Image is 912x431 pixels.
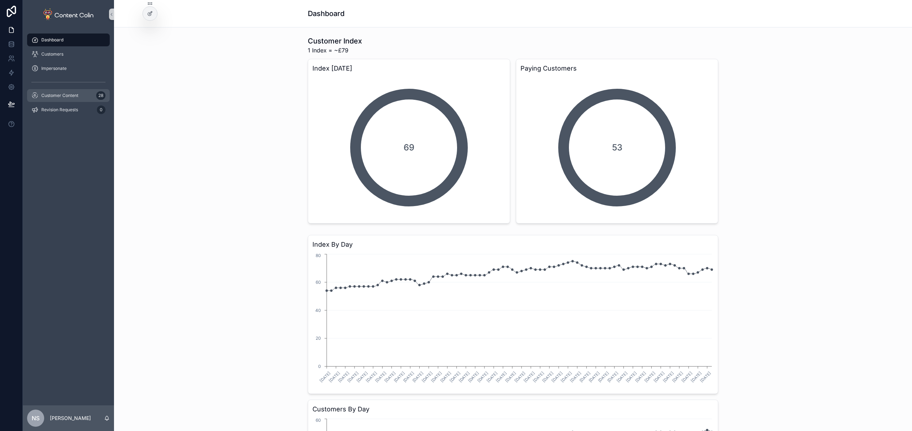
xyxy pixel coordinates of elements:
div: 0 [97,106,105,114]
text: [DATE] [569,370,582,383]
text: [DATE] [328,370,341,383]
h3: Index By Day [312,240,714,250]
text: [DATE] [634,370,647,383]
span: NS [32,414,40,422]
text: [DATE] [318,370,331,383]
text: [DATE] [421,370,434,383]
tspan: 20 [316,335,321,341]
text: [DATE] [523,370,535,383]
text: [DATE] [625,370,638,383]
h3: Paying Customers [520,63,714,73]
span: Customer Content [41,93,78,98]
text: [DATE] [411,370,424,383]
text: [DATE] [495,370,508,383]
span: Dashboard [41,37,63,43]
a: Dashboard [27,34,110,46]
text: [DATE] [597,370,610,383]
div: chart [312,252,714,389]
p: [PERSON_NAME] [50,415,91,422]
text: [DATE] [532,370,545,383]
a: Customers [27,48,110,61]
span: Impersonate [41,66,67,71]
h1: Dashboard [308,9,344,19]
h1: Customer Index [308,36,362,46]
text: [DATE] [560,370,573,383]
text: [DATE] [467,370,480,383]
text: [DATE] [616,370,628,383]
tspan: 40 [315,308,321,313]
text: [DATE] [347,370,359,383]
a: Impersonate [27,62,110,75]
text: [DATE] [486,370,498,383]
tspan: 0 [318,364,321,369]
img: App logo [43,9,93,20]
h3: Customers By Day [312,404,714,414]
text: [DATE] [671,370,684,383]
text: [DATE] [513,370,526,383]
span: 69 [404,142,414,153]
text: [DATE] [504,370,517,383]
text: [DATE] [579,370,591,383]
span: Revision Requests [41,107,78,113]
text: [DATE] [430,370,443,383]
text: [DATE] [393,370,406,383]
text: [DATE] [365,370,378,383]
a: Revision Requests0 [27,103,110,116]
a: Customer Content28 [27,89,110,102]
text: [DATE] [476,370,489,383]
text: [DATE] [662,370,675,383]
tspan: 60 [316,417,321,423]
text: [DATE] [606,370,619,383]
span: 1 Index = ~£79 [308,46,362,55]
tspan: 60 [316,279,321,285]
text: [DATE] [541,370,554,383]
text: [DATE] [690,370,703,383]
text: [DATE] [384,370,397,383]
h3: Index [DATE] [312,63,506,73]
div: 28 [96,91,105,100]
text: [DATE] [439,370,452,383]
text: [DATE] [588,370,601,383]
text: [DATE] [653,370,665,383]
text: [DATE] [337,370,350,383]
text: [DATE] [449,370,461,383]
text: [DATE] [699,370,712,383]
span: 53 [612,142,622,153]
text: [DATE] [551,370,564,383]
span: Customers [41,51,63,57]
text: [DATE] [643,370,656,383]
text: [DATE] [402,370,415,383]
div: scrollable content [23,29,114,125]
text: [DATE] [680,370,693,383]
tspan: 80 [316,253,321,258]
text: [DATE] [458,370,471,383]
text: [DATE] [356,370,369,383]
text: [DATE] [374,370,387,383]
